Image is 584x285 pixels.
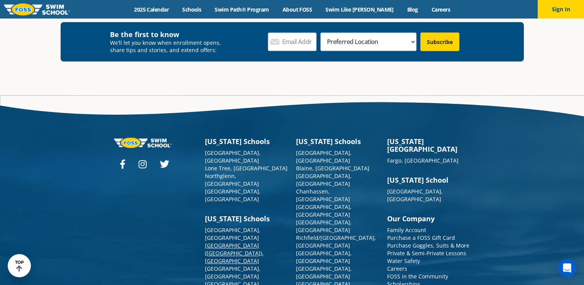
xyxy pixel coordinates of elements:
a: Family Account [387,226,426,234]
div: TOP [15,260,24,272]
p: We’ll let you know when enrollment opens, share tips and stories, and extend offers: [110,39,226,54]
a: Richfield/[GEOGRAPHIC_DATA], [GEOGRAPHIC_DATA] [296,234,376,249]
a: Lone Tree, [GEOGRAPHIC_DATA] [205,165,288,172]
h3: [US_STATE] Schools [296,137,379,145]
h3: [US_STATE] Schools [205,215,288,222]
a: [GEOGRAPHIC_DATA], [GEOGRAPHIC_DATA] [205,149,261,164]
a: [GEOGRAPHIC_DATA], [GEOGRAPHIC_DATA] [205,226,261,241]
img: FOSS Swim School Logo [4,3,70,15]
a: Schools [176,6,208,13]
h4: Be the first to know [110,30,226,39]
a: Careers [425,6,457,13]
a: About FOSS [276,6,319,13]
h3: [US_STATE] School [387,176,471,184]
a: [GEOGRAPHIC_DATA], [GEOGRAPHIC_DATA] [296,203,352,218]
img: Foss-logo-horizontal-white.svg [114,137,172,148]
a: [GEOGRAPHIC_DATA], [GEOGRAPHIC_DATA] [205,265,261,280]
a: Water Safety [387,257,420,265]
a: Careers [387,265,407,272]
a: [GEOGRAPHIC_DATA], [GEOGRAPHIC_DATA] [296,249,352,265]
a: Purchase a FOSS Gift Card [387,234,455,241]
a: FOSS in the Community [387,273,448,280]
input: Subscribe [420,32,459,51]
h3: [US_STATE][GEOGRAPHIC_DATA] [387,137,471,153]
a: Swim Like [PERSON_NAME] [319,6,401,13]
a: [GEOGRAPHIC_DATA], [GEOGRAPHIC_DATA] [296,149,352,164]
a: Blog [400,6,425,13]
h3: [US_STATE] Schools [205,137,288,145]
a: [GEOGRAPHIC_DATA], [GEOGRAPHIC_DATA] [296,172,352,187]
a: [GEOGRAPHIC_DATA], [GEOGRAPHIC_DATA] [296,219,352,234]
a: Chanhassen, [GEOGRAPHIC_DATA] [296,188,350,203]
a: Purchase Goggles, Suits & More [387,242,469,249]
a: Private & Semi-Private Lessons [387,249,466,257]
a: Swim Path® Program [208,6,276,13]
a: [GEOGRAPHIC_DATA] ([GEOGRAPHIC_DATA]), [GEOGRAPHIC_DATA] [205,242,264,265]
input: Email Address [268,32,317,51]
a: Northglenn, [GEOGRAPHIC_DATA] [205,172,259,187]
a: [GEOGRAPHIC_DATA], [GEOGRAPHIC_DATA] [387,188,443,203]
a: Blaine, [GEOGRAPHIC_DATA] [296,165,369,172]
div: Open Intercom Messenger [558,259,576,277]
a: [GEOGRAPHIC_DATA], [GEOGRAPHIC_DATA] [205,188,261,203]
a: 2025 Calendar [127,6,176,13]
a: [GEOGRAPHIC_DATA], [GEOGRAPHIC_DATA] [296,265,352,280]
a: Fargo, [GEOGRAPHIC_DATA] [387,157,459,164]
h3: Our Company [387,215,471,222]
